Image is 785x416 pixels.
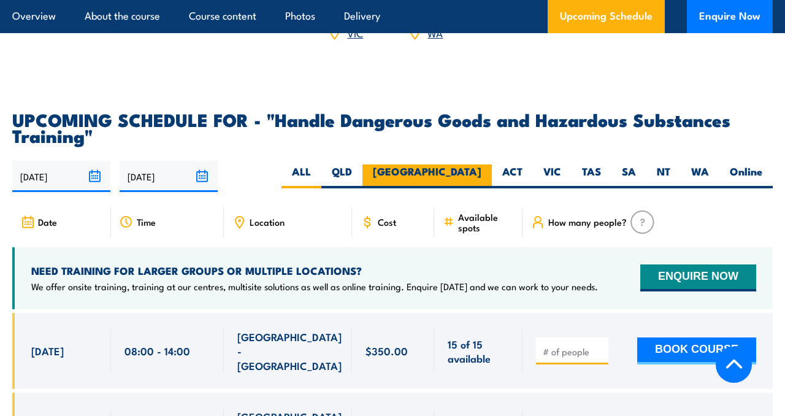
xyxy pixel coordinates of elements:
label: Online [719,164,773,188]
span: 15 of 15 available [448,337,509,366]
input: # of people [543,345,604,358]
button: ENQUIRE NOW [640,264,756,291]
span: Date [38,217,57,227]
a: WA [427,25,443,40]
span: Cost [378,217,396,227]
label: SA [611,164,646,188]
label: QLD [321,164,362,188]
span: Time [137,217,156,227]
label: ACT [492,164,533,188]
span: 08:00 - 14:00 [124,344,190,358]
label: VIC [533,164,572,188]
span: [DATE] [31,344,64,358]
label: [GEOGRAPHIC_DATA] [362,164,492,188]
span: Location [250,217,285,227]
a: VIC [347,25,363,40]
p: We offer onsite training, training at our centres, multisite solutions as well as online training... [31,280,598,293]
span: [GEOGRAPHIC_DATA] - [GEOGRAPHIC_DATA] [237,329,342,372]
button: BOOK COURSE [637,337,756,364]
label: ALL [281,164,321,188]
label: WA [681,164,719,188]
span: $350.00 [366,344,408,358]
label: NT [646,164,681,188]
input: From date [12,161,110,192]
h4: NEED TRAINING FOR LARGER GROUPS OR MULTIPLE LOCATIONS? [31,264,598,277]
input: To date [120,161,218,192]
span: Available spots [458,212,514,233]
label: TAS [572,164,611,188]
h2: UPCOMING SCHEDULE FOR - "Handle Dangerous Goods and Hazardous Substances Training" [12,111,773,143]
span: How many people? [548,217,627,227]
